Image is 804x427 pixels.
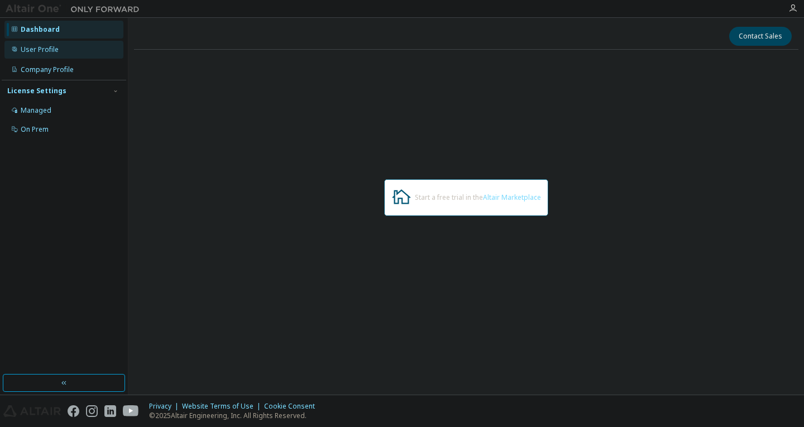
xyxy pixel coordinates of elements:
div: On Prem [21,125,49,134]
img: Altair One [6,3,145,15]
div: Website Terms of Use [182,402,264,411]
div: Company Profile [21,65,74,74]
div: Managed [21,106,51,115]
img: youtube.svg [123,405,139,417]
div: Cookie Consent [264,402,322,411]
div: License Settings [7,87,66,95]
div: Start a free trial in the [415,193,541,202]
img: instagram.svg [86,405,98,417]
img: facebook.svg [68,405,79,417]
div: Dashboard [21,25,60,34]
img: linkedin.svg [104,405,116,417]
a: Altair Marketplace [483,193,541,202]
div: User Profile [21,45,59,54]
button: Contact Sales [729,27,792,46]
p: © 2025 Altair Engineering, Inc. All Rights Reserved. [149,411,322,420]
img: altair_logo.svg [3,405,61,417]
div: Privacy [149,402,182,411]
